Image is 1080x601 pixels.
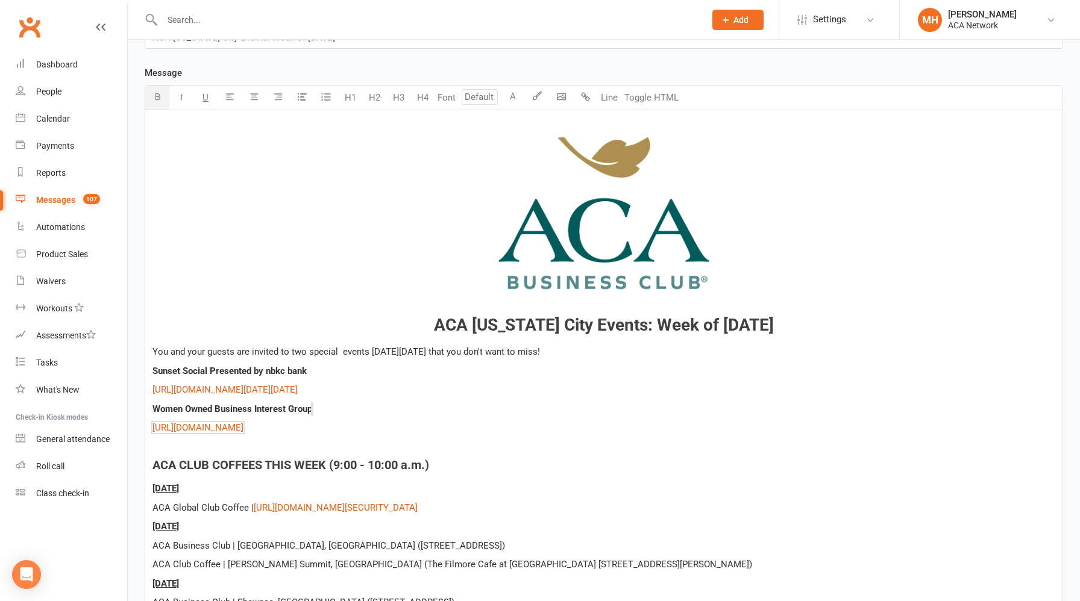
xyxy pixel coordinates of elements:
[16,241,127,268] a: Product Sales
[254,502,418,513] span: [URL][DOMAIN_NAME][SECURITY_DATA]
[16,426,127,453] a: General attendance kiosk mode
[36,195,75,205] div: Messages
[16,132,127,160] a: Payments
[152,403,312,414] span: Women Owned Business Interest Group
[410,86,435,110] button: H4
[145,66,182,80] label: Message
[36,168,66,178] div: Reports
[813,6,846,33] span: Settings
[152,384,298,395] span: [URL][DOMAIN_NAME][DATE][DATE]
[152,578,179,589] span: [DATE]
[16,295,127,322] a: Workouts
[362,86,386,110] button: H2
[462,89,498,105] input: Default
[712,10,764,30] button: Add
[621,86,682,110] button: Toggle HTML
[36,276,66,286] div: Waivers
[152,346,540,357] span: You and your guests are invited to two special events [DATE][DATE] that you don't want to miss!
[12,560,41,589] div: Open Intercom Messenger
[36,488,89,498] div: Class check-in
[36,461,64,471] div: Roll call
[386,86,410,110] button: H3
[948,9,1017,20] div: [PERSON_NAME]
[36,434,110,444] div: General attendance
[501,86,525,110] button: A
[597,86,621,110] button: Line
[36,331,96,340] div: Assessments
[36,385,80,394] div: What's New
[36,114,70,123] div: Calendar
[36,141,74,151] div: Payments
[434,315,774,335] span: ACA [US_STATE] City Events: Week of [DATE]
[36,304,72,313] div: Workouts
[152,366,307,376] span: Sunset Social Presented by nbkc bank
[16,480,127,507] a: Class kiosk mode
[16,51,127,78] a: Dashboard
[36,222,85,232] div: Automations
[152,458,429,472] span: ACA CLUB COFFEES THIS WEEK (9:00 - 10:00 a.m.)
[36,60,78,69] div: Dashboard
[36,249,88,259] div: Product Sales
[948,20,1017,31] div: ACA Network
[152,559,752,570] span: ACA Club Coffee | [PERSON_NAME] Summit, [GEOGRAPHIC_DATA] (The Filmore Cafe at [GEOGRAPHIC_DATA] ...
[435,86,459,110] button: Font
[491,132,717,294] img: 0160bb09-360e-4a37-bda4-06fe3a89ef4f.png
[152,422,243,433] span: [URL][DOMAIN_NAME]
[193,86,218,110] button: U
[36,87,61,96] div: People
[152,521,179,532] span: [DATE]
[733,15,749,25] span: Add
[83,194,100,204] span: 107
[16,78,127,105] a: People
[16,349,127,376] a: Tasks
[16,160,127,187] a: Reports
[16,322,127,349] a: Assessments
[16,214,127,241] a: Automations
[16,453,127,480] a: Roll call
[918,8,942,32] div: MH
[14,12,45,42] a: Clubworx
[16,105,127,132] a: Calendar
[152,502,254,513] span: ACA Global Club Coffee |
[152,540,505,551] span: ACA Business Club | [GEOGRAPHIC_DATA], [GEOGRAPHIC_DATA] ([STREET_ADDRESS])
[36,358,58,367] div: Tasks
[338,86,362,110] button: H1
[16,268,127,295] a: Waivers
[152,483,179,494] span: [DATE]
[159,11,697,28] input: Search...
[16,187,127,214] a: Messages 107
[16,376,127,403] a: What's New
[202,92,209,103] span: U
